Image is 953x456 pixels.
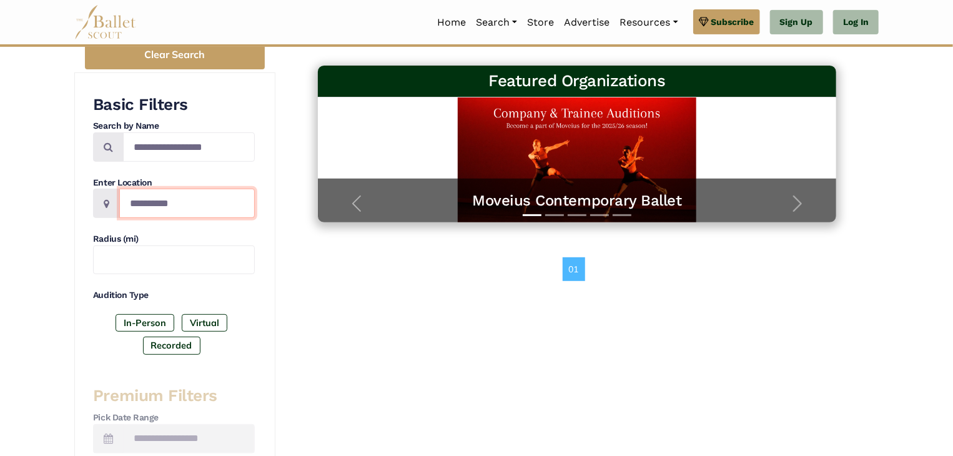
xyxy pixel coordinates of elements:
button: Slide 1 [523,208,541,222]
span: Subscribe [711,15,754,29]
input: Search by names... [123,132,255,162]
a: Moveius Contemporary Ballet [330,191,824,211]
h3: Featured Organizations [328,71,826,92]
nav: Page navigation example [563,257,592,281]
label: In-Person [116,314,174,332]
a: 01 [563,257,585,281]
a: Log In [833,10,879,35]
label: Recorded [143,337,200,354]
h4: Enter Location [93,177,255,189]
h3: Premium Filters [93,385,255,407]
button: Clear Search [85,41,265,69]
a: Sign Up [770,10,823,35]
img: gem.svg [699,15,709,29]
input: Location [119,189,255,218]
a: Advertise [559,9,615,36]
label: Virtual [182,314,227,332]
h4: Search by Name [93,120,255,132]
h3: Basic Filters [93,94,255,116]
button: Slide 4 [590,208,609,222]
a: Subscribe [693,9,760,34]
h4: Pick Date Range [93,412,255,424]
button: Slide 3 [568,208,586,222]
a: Search [471,9,522,36]
a: Resources [615,9,683,36]
a: Store [522,9,559,36]
button: Slide 2 [545,208,564,222]
h4: Radius (mi) [93,233,255,245]
button: Slide 5 [613,208,631,222]
a: Home [432,9,471,36]
h4: Audition Type [93,289,255,302]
